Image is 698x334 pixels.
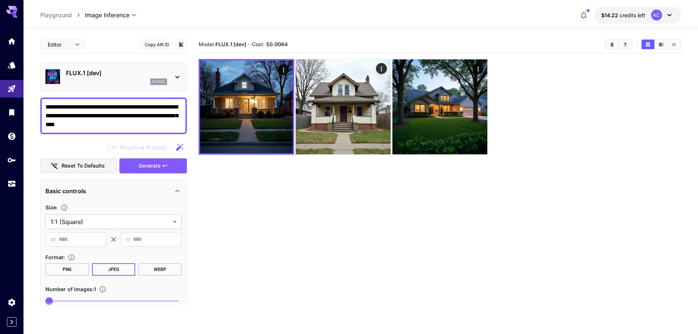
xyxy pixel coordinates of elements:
[200,60,293,153] img: 9k=
[58,204,71,211] button: Adjust the dimensions of the generated image by specifying its width and height in pixels, or sel...
[66,69,167,77] p: FLUX.1 [dev]
[119,158,187,173] button: Generate
[45,254,65,260] span: Format :
[48,41,70,48] span: Editor
[619,40,632,49] button: Download All
[45,187,86,195] p: Basic controls
[601,11,645,19] div: $14.22282
[138,263,182,276] button: WEBP
[40,158,117,173] button: Reset to defaults
[7,84,16,93] div: Playground
[215,41,246,47] b: FLUX.1 [dev]
[51,217,170,226] span: 1:1 (Square)
[7,179,16,188] div: Usage
[40,11,85,19] nav: breadcrumb
[105,143,172,152] span: Negative prompts are not compatible with the selected model.
[7,298,16,307] div: Settings
[45,182,182,200] div: Basic controls
[651,10,662,21] div: AC
[668,40,680,49] button: Show media in list view
[642,40,654,49] button: Show media in grid view
[7,37,16,46] div: Home
[85,11,129,19] span: Image Inference
[269,41,288,47] b: 0.0064
[45,263,89,276] button: PNG
[140,39,173,50] button: Copy AIR ID
[40,11,72,19] a: Playground
[473,63,484,74] div: Actions
[605,39,632,50] div: Clear AllDownload All
[296,59,391,154] img: 9k=
[178,40,184,49] button: Add to library
[655,40,668,49] button: Show media in video view
[199,41,246,47] span: Model:
[278,64,289,75] div: Actions
[641,39,681,50] div: Show media in grid viewShow media in video viewShow media in list view
[45,286,96,292] span: Number of images : 1
[252,41,288,47] span: Cost: $
[51,235,56,244] span: W
[7,317,16,327] button: Expand sidebar
[92,263,136,276] button: JPEG
[620,12,645,18] span: credits left
[96,286,109,293] button: Specify how many images to generate in a single request. Each image generation will be charged se...
[126,235,130,244] span: H
[65,254,78,261] button: Choose the file format for the output image.
[120,143,166,152] span: Negative Prompt
[7,60,16,70] div: Models
[601,12,620,18] span: $14.22
[7,132,16,141] div: Wallet
[139,161,160,170] span: Generate
[152,79,165,84] p: flux1d
[606,40,618,49] button: Clear All
[45,204,58,210] span: Size :
[594,7,681,23] button: $14.22282AC
[392,59,487,154] img: Z
[248,40,250,49] p: ·
[376,63,387,74] div: Actions
[7,108,16,117] div: Library
[7,155,16,165] div: API Keys
[45,66,182,88] div: FLUX.1 [dev]flux1d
